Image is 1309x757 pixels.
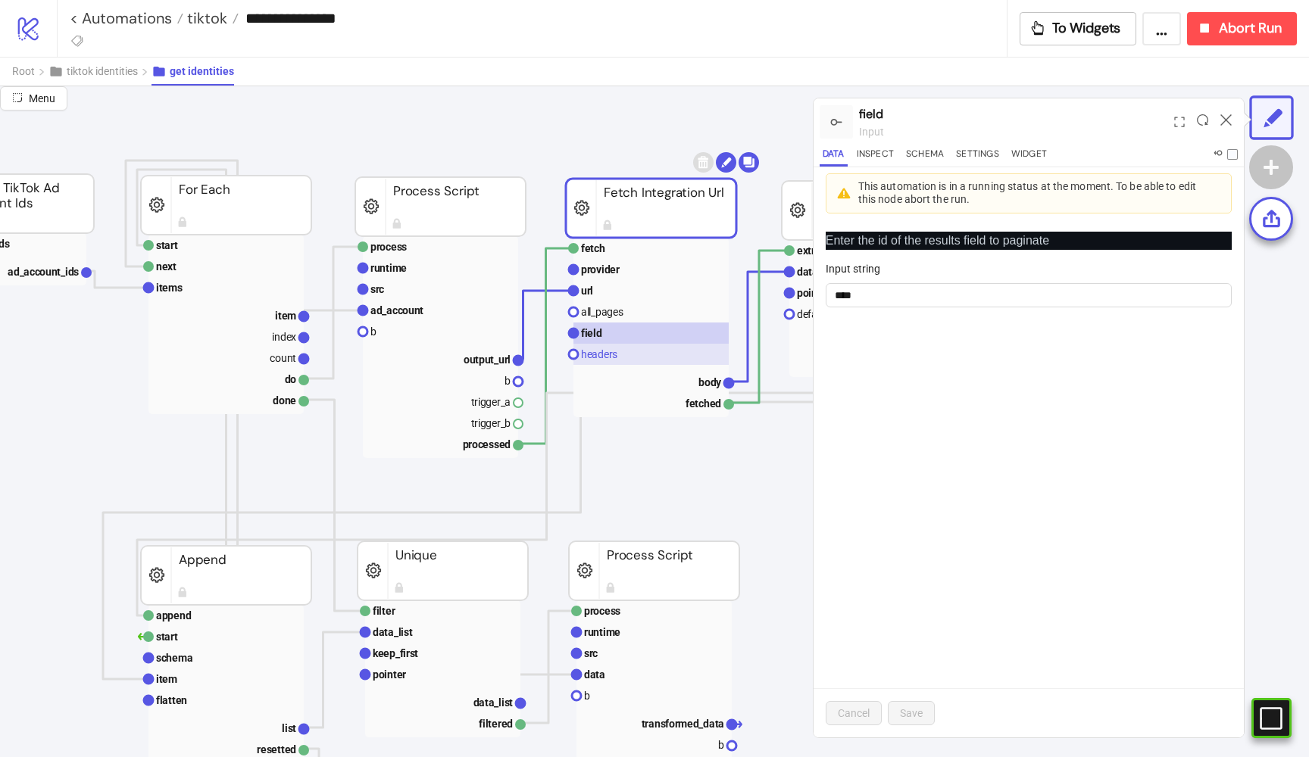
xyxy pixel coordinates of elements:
button: Widget [1008,146,1050,167]
a: < Automations [70,11,183,26]
text: b [505,375,511,387]
text: headers [581,348,617,360]
text: process [370,241,407,253]
text: append [156,609,192,621]
text: data [797,266,818,278]
div: input [859,123,1168,140]
text: b [370,326,376,338]
span: Root [12,65,35,77]
button: To Widgets [1020,12,1137,45]
text: data_list [473,696,514,709]
text: data [584,668,605,681]
text: url [581,285,593,297]
button: Cancel [826,701,882,725]
label: Input string [826,260,890,277]
text: b [584,690,590,702]
text: index [272,331,296,343]
button: Schema [903,146,947,167]
div: This automation is in a running status at the moment. To be able to edit this node abort the run. [858,180,1207,207]
button: get identities [152,58,234,86]
text: start [156,631,178,643]
text: transformed_data [642,718,725,730]
text: output_url [464,354,511,366]
span: tiktok identities [67,65,138,77]
text: all_pages [581,306,623,318]
text: keep_first [373,647,418,659]
button: Settings [953,146,1002,167]
text: field [581,327,602,339]
span: get identities [170,65,234,77]
button: Data [820,146,848,167]
text: list [282,722,296,734]
text: ad_account_ids [8,266,79,278]
button: ... [1142,12,1181,45]
text: src [584,647,598,659]
text: items [156,282,183,294]
span: To Widgets [1052,20,1121,37]
button: Save [888,701,935,725]
text: flatten [156,694,187,706]
text: pointer [373,668,406,681]
span: radius-bottomright [12,92,23,103]
button: Abort Run [1187,12,1297,45]
span: tiktok [183,8,227,28]
button: Root [12,58,48,86]
text: src [370,283,384,295]
text: runtime [584,626,620,638]
a: tiktok [183,11,239,26]
button: tiktok identities [48,58,152,86]
span: expand [1174,117,1185,127]
text: provider [581,263,620,276]
text: item [156,673,177,685]
text: ad_account [370,304,423,316]
input: Input string [826,283,1232,307]
text: b [718,739,724,751]
text: process [584,605,620,617]
text: runtime [370,262,407,274]
text: pointer [797,287,830,299]
text: count [270,352,296,364]
text: fetch [581,242,605,254]
p: Enter the id of the results field to paginate [826,232,1232,250]
text: filter [373,605,395,617]
text: schema [156,652,193,664]
text: item [275,310,296,322]
text: extract [797,245,829,257]
span: Menu [29,92,55,104]
text: next [156,260,177,273]
div: field [859,104,1168,123]
text: start [156,239,178,251]
span: Abort Run [1219,20,1282,37]
text: body [698,376,722,388]
text: default_value [797,308,857,320]
text: data_list [373,626,413,638]
button: Inspect [854,146,897,167]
